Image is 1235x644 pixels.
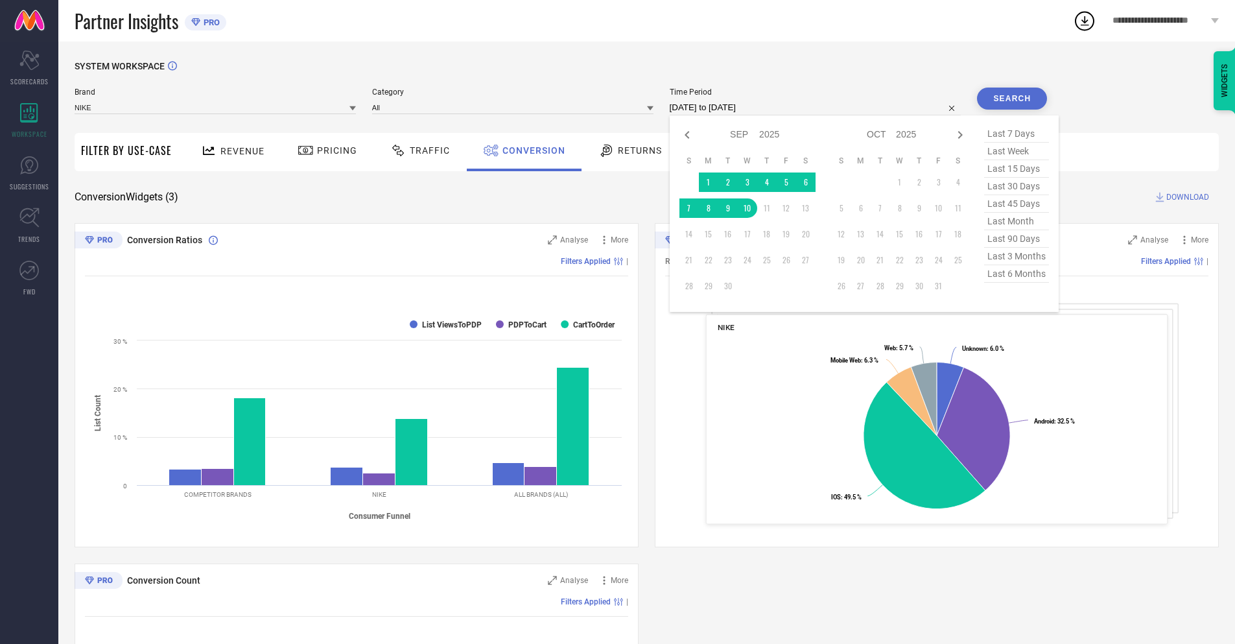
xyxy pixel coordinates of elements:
[851,156,871,166] th: Monday
[679,156,699,166] th: Sunday
[561,257,611,266] span: Filters Applied
[851,250,871,270] td: Mon Oct 20 2025
[75,232,123,251] div: Premium
[127,575,200,586] span: Conversion Count
[910,156,929,166] th: Thursday
[670,88,961,97] span: Time Period
[113,386,127,393] text: 20 %
[10,77,49,86] span: SCORECARDS
[984,143,1049,160] span: last week
[679,224,699,244] td: Sun Sep 14 2025
[890,173,910,192] td: Wed Oct 01 2025
[665,257,729,266] span: Revenue (% share)
[113,338,127,345] text: 30 %
[962,345,1004,352] text: : 6.0 %
[851,198,871,218] td: Mon Oct 06 2025
[718,276,738,296] td: Tue Sep 30 2025
[851,276,871,296] td: Mon Oct 27 2025
[626,597,628,606] span: |
[548,576,557,585] svg: Zoom
[611,576,628,585] span: More
[718,250,738,270] td: Tue Sep 23 2025
[1191,235,1208,244] span: More
[738,250,757,270] td: Wed Sep 24 2025
[984,160,1049,178] span: last 15 days
[317,145,357,156] span: Pricing
[929,173,948,192] td: Fri Oct 03 2025
[884,344,913,352] text: : 5.7 %
[372,491,386,498] text: NIKE
[832,224,851,244] td: Sun Oct 12 2025
[738,173,757,192] td: Wed Sep 03 2025
[718,156,738,166] th: Tuesday
[738,156,757,166] th: Wednesday
[948,224,968,244] td: Sat Oct 18 2025
[777,224,796,244] td: Fri Sep 19 2025
[718,323,735,332] span: NIKE
[777,173,796,192] td: Fri Sep 05 2025
[910,224,929,244] td: Thu Oct 16 2025
[831,494,862,501] text: : 49.5 %
[12,129,47,139] span: WORKSPACE
[890,250,910,270] td: Wed Oct 22 2025
[851,224,871,244] td: Mon Oct 13 2025
[679,198,699,218] td: Sun Sep 07 2025
[948,198,968,218] td: Sat Oct 11 2025
[871,276,890,296] td: Tue Oct 28 2025
[984,178,1049,195] span: last 30 days
[560,235,588,244] span: Analyse
[757,173,777,192] td: Thu Sep 04 2025
[1141,257,1191,266] span: Filters Applied
[220,146,265,156] span: Revenue
[984,230,1049,248] span: last 90 days
[699,156,718,166] th: Monday
[871,198,890,218] td: Tue Oct 07 2025
[910,250,929,270] td: Thu Oct 23 2025
[832,156,851,166] th: Sunday
[699,276,718,296] td: Mon Sep 29 2025
[984,213,1049,230] span: last month
[929,156,948,166] th: Friday
[910,198,929,218] td: Thu Oct 09 2025
[699,198,718,218] td: Mon Sep 08 2025
[830,357,878,364] text: : 6.3 %
[75,88,356,97] span: Brand
[1034,418,1075,425] text: : 32.5 %
[796,224,816,244] td: Sat Sep 20 2025
[984,265,1049,283] span: last 6 months
[75,61,165,71] span: SYSTEM WORKSPACE
[81,143,172,158] span: Filter By Use-Case
[1128,235,1137,244] svg: Zoom
[871,156,890,166] th: Tuesday
[952,127,968,143] div: Next month
[123,483,127,490] text: 0
[757,224,777,244] td: Thu Sep 18 2025
[796,156,816,166] th: Saturday
[984,248,1049,265] span: last 3 months
[18,234,40,244] span: TRENDS
[75,191,178,204] span: Conversion Widgets ( 3 )
[871,224,890,244] td: Tue Oct 14 2025
[948,156,968,166] th: Saturday
[113,434,127,441] text: 10 %
[508,320,547,329] text: PDPToCart
[871,250,890,270] td: Tue Oct 21 2025
[832,250,851,270] td: Sun Oct 19 2025
[611,235,628,244] span: More
[796,198,816,218] td: Sat Sep 13 2025
[679,127,695,143] div: Previous month
[1073,9,1096,32] div: Open download list
[948,173,968,192] td: Sat Oct 04 2025
[929,224,948,244] td: Fri Oct 17 2025
[910,276,929,296] td: Thu Oct 30 2025
[75,8,178,34] span: Partner Insights
[757,156,777,166] th: Thursday
[796,173,816,192] td: Sat Sep 06 2025
[1140,235,1168,244] span: Analyse
[679,276,699,296] td: Sun Sep 28 2025
[929,250,948,270] td: Fri Oct 24 2025
[929,198,948,218] td: Fri Oct 10 2025
[200,18,220,27] span: PRO
[410,145,450,156] span: Traffic
[718,173,738,192] td: Tue Sep 02 2025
